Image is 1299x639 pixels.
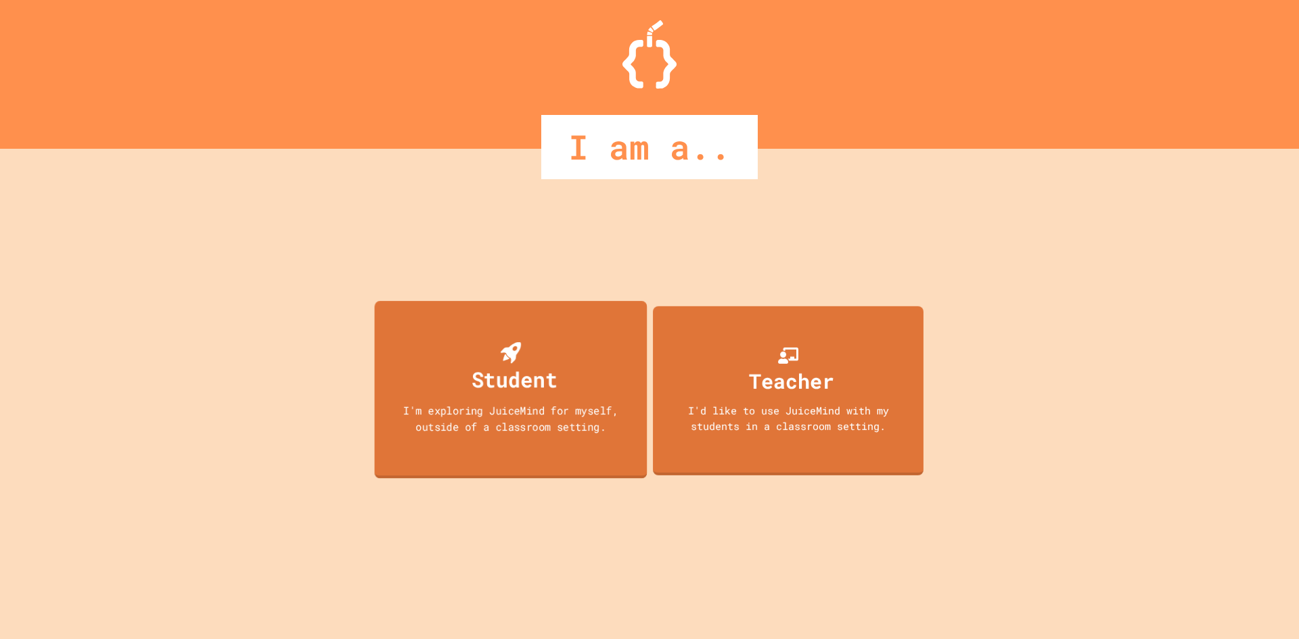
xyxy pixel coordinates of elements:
div: I'd like to use JuiceMind with my students in a classroom setting. [666,402,910,433]
div: Teacher [749,365,834,396]
img: Logo.svg [622,20,677,89]
div: Student [472,363,557,395]
div: I am a.. [541,115,758,179]
div: I'm exploring JuiceMind for myself, outside of a classroom setting. [388,402,634,434]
